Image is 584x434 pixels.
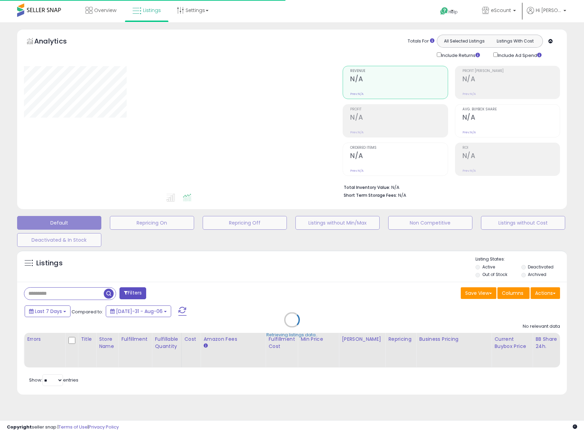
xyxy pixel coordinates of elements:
h2: N/A [350,113,448,123]
h2: N/A [350,75,448,84]
button: Listings With Cost [490,37,541,46]
h2: N/A [462,75,560,84]
div: Include Ad Spend [488,51,553,59]
span: N/A [398,192,406,198]
span: Revenue [350,69,448,73]
b: Short Term Storage Fees: [344,192,397,198]
span: Profit [PERSON_NAME] [462,69,560,73]
a: Hi [PERSON_NAME] [527,7,566,22]
span: Overview [94,7,116,14]
small: Prev: N/A [350,169,364,173]
small: Prev: N/A [462,92,476,96]
button: Non Competitive [388,216,472,230]
b: Total Inventory Value: [344,184,390,190]
h2: N/A [462,152,560,161]
span: Profit [350,108,448,111]
span: Listings [143,7,161,14]
h2: N/A [462,113,560,123]
span: Help [448,9,458,15]
button: Listings without Min/Max [295,216,380,230]
a: Help [435,2,471,22]
span: eScount [491,7,511,14]
button: All Selected Listings [439,37,490,46]
button: Repricing On [110,216,194,230]
div: Retrieving listings data.. [266,332,318,338]
h5: Analytics [34,36,80,48]
button: Listings without Cost [481,216,565,230]
small: Prev: N/A [350,130,364,134]
i: Get Help [440,7,448,15]
span: Ordered Items [350,146,448,150]
small: Prev: N/A [462,130,476,134]
span: Hi [PERSON_NAME] [536,7,561,14]
button: Deactivated & In Stock [17,233,101,247]
li: N/A [344,183,555,191]
h2: N/A [350,152,448,161]
button: Repricing Off [203,216,287,230]
span: ROI [462,146,560,150]
small: Prev: N/A [462,169,476,173]
small: Prev: N/A [350,92,364,96]
button: Default [17,216,101,230]
div: Totals For [408,38,434,45]
div: Include Returns [432,51,488,59]
span: Avg. Buybox Share [462,108,560,111]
